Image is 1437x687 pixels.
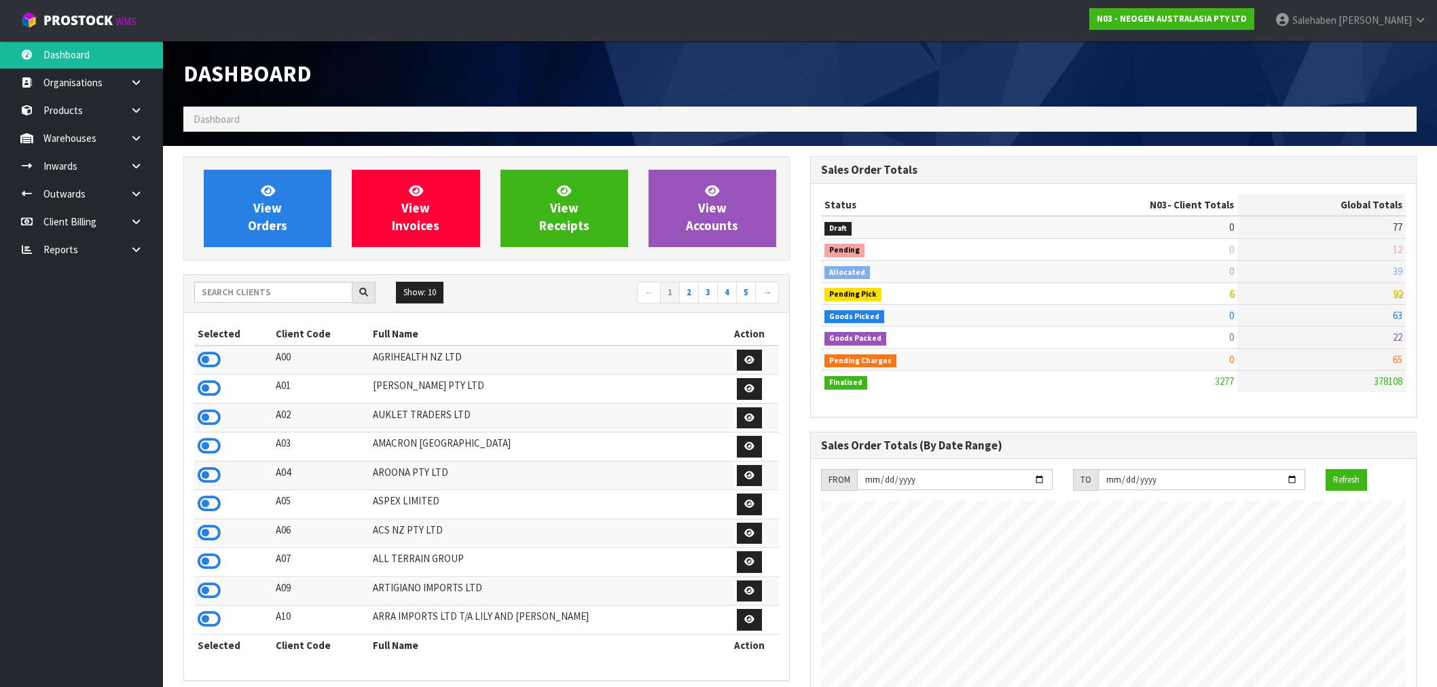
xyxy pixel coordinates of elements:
[1229,309,1234,322] span: 0
[369,634,720,656] th: Full Name
[824,266,870,280] span: Allocated
[369,576,720,606] td: ARTIGIANO IMPORTS LTD
[717,282,737,303] a: 4
[1393,309,1402,322] span: 63
[272,346,369,375] td: A00
[272,461,369,490] td: A04
[1393,287,1402,300] span: 92
[824,354,896,368] span: Pending Charges
[1374,375,1402,388] span: 378108
[1237,194,1406,216] th: Global Totals
[183,59,312,88] span: Dashboard
[272,548,369,577] td: A07
[369,432,720,462] td: AMACRON [GEOGRAPHIC_DATA]
[1393,353,1402,366] span: 65
[369,519,720,548] td: ACS NZ PTY LTD
[824,244,865,257] span: Pending
[824,288,881,301] span: Pending Pick
[1097,13,1247,24] strong: N03 - NEOGEN AUSTRALASIA PTY LTD
[1229,331,1234,343] span: 0
[821,469,857,491] div: FROM
[1215,375,1234,388] span: 3277
[1393,221,1402,234] span: 77
[369,375,720,404] td: [PERSON_NAME] PTY LTD
[272,576,369,606] td: A09
[824,222,852,236] span: Draft
[272,519,369,548] td: A06
[1229,287,1234,300] span: 6
[720,634,779,656] th: Action
[637,282,661,303] a: ←
[272,403,369,432] td: A02
[20,12,37,29] img: cube-alt.png
[1014,194,1237,216] th: - Client Totals
[1229,243,1234,256] span: 0
[679,282,699,303] a: 2
[1393,243,1402,256] span: 12
[369,461,720,490] td: AROONA PTY LTD
[1073,469,1098,491] div: TO
[1229,265,1234,278] span: 0
[369,323,720,345] th: Full Name
[824,310,884,324] span: Goods Picked
[1292,14,1336,26] span: Salehaben
[369,346,720,375] td: AGRIHEALTH NZ LTD
[720,323,779,345] th: Action
[1326,469,1367,491] button: Refresh
[1229,353,1234,366] span: 0
[272,323,369,345] th: Client Code
[1229,221,1234,234] span: 0
[686,183,738,234] span: View Accounts
[698,282,718,303] a: 3
[194,634,272,656] th: Selected
[369,606,720,635] td: ARRA IMPORTS LTD T/A LILY AND [PERSON_NAME]
[821,164,1406,177] h3: Sales Order Totals
[369,403,720,432] td: AUKLET TRADERS LTD
[1393,331,1402,343] span: 22
[649,170,776,247] a: ViewAccounts
[194,323,272,345] th: Selected
[194,282,352,303] input: Search clients
[352,170,479,247] a: ViewInvoices
[248,183,287,234] span: View Orders
[272,634,369,656] th: Client Code
[821,439,1406,452] h3: Sales Order Totals (By Date Range)
[501,170,628,247] a: ViewReceipts
[272,490,369,519] td: A05
[660,282,680,303] a: 1
[821,194,1014,216] th: Status
[539,183,589,234] span: View Receipts
[369,490,720,519] td: ASPEX LIMITED
[369,548,720,577] td: ALL TERRAIN GROUP
[204,170,331,247] a: ViewOrders
[396,282,443,303] button: Show: 10
[1393,265,1402,278] span: 39
[736,282,756,303] a: 5
[824,332,886,346] span: Goods Packed
[496,282,779,305] nav: Page navigation
[392,183,439,234] span: View Invoices
[824,376,867,390] span: Finalised
[272,606,369,635] td: A10
[194,113,240,126] span: Dashboard
[272,432,369,462] td: A03
[1089,8,1254,30] a: N03 - NEOGEN AUSTRALASIA PTY LTD
[272,375,369,404] td: A01
[43,12,113,29] span: ProStock
[1150,198,1167,211] span: N03
[1339,14,1412,26] span: [PERSON_NAME]
[755,282,779,303] a: →
[115,15,137,28] small: WMS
